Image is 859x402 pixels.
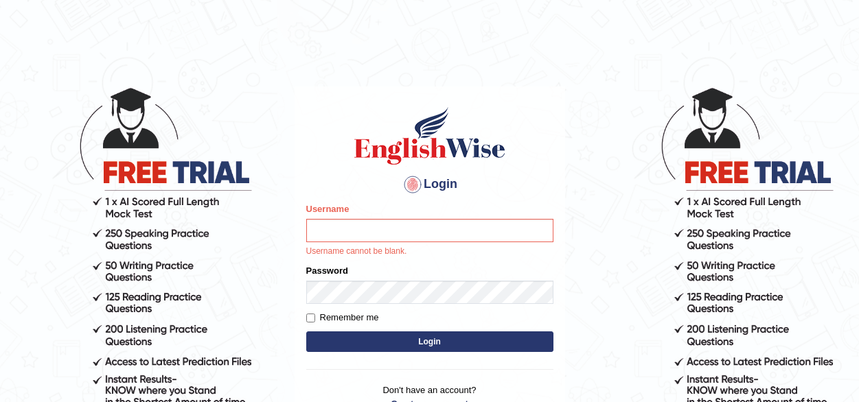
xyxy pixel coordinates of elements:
[306,202,350,215] label: Username
[306,174,553,196] h4: Login
[352,105,508,167] img: Logo of English Wise sign in for intelligent practice with AI
[306,311,379,324] label: Remember me
[306,264,348,277] label: Password
[306,314,315,322] input: Remember me
[306,331,553,352] button: Login
[306,246,553,258] p: Username cannot be blank.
